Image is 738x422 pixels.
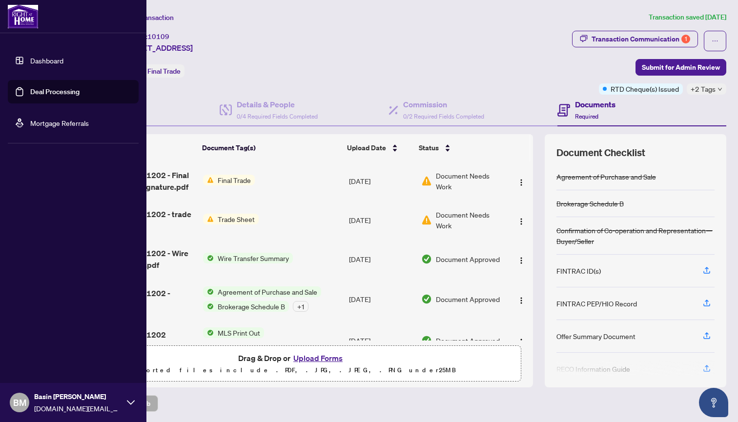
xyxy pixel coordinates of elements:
img: Logo [517,218,525,225]
div: 1 [681,35,690,43]
button: Status IconMLS Print Out [203,327,264,354]
span: [DOMAIN_NAME][EMAIL_ADDRESS][DOMAIN_NAME] [34,403,122,414]
span: 0/2 Required Fields Completed [403,113,484,120]
span: +2 Tags [691,83,716,95]
span: RTD Cheque(s) Issued [611,83,679,94]
span: 10109 [147,32,169,41]
span: 0/4 Required Fields Completed [237,113,318,120]
span: Basin [PERSON_NAME] [34,391,122,402]
span: Agreement of Purchase and Sale [214,286,321,297]
a: Mortgage Referrals [30,119,89,127]
span: Drag & Drop or [238,352,346,364]
a: Deal Processing [30,87,80,96]
img: Status Icon [203,214,214,224]
img: Logo [517,179,525,186]
div: Agreement of Purchase and Sale [556,171,656,182]
div: Status: [121,64,184,78]
span: ellipsis [712,38,718,44]
button: Open asap [699,388,728,417]
span: [STREET_ADDRESS] [121,42,193,54]
img: Status Icon [203,327,214,338]
span: Document Approved [436,335,500,346]
img: Logo [517,338,525,346]
th: Upload Date [343,134,415,161]
button: Logo [513,251,529,267]
button: Logo [513,173,529,189]
img: Status Icon [203,175,214,185]
div: Offer Summary Document [556,331,635,342]
div: Transaction Communication [592,31,690,47]
span: Document Needs Work [436,209,504,231]
button: Status IconAgreement of Purchase and SaleStatus IconBrokerage Schedule B+1 [203,286,321,312]
button: Status IconTrade Sheet [203,214,259,224]
img: Status Icon [203,301,214,312]
span: Wire Transfer Summary [214,253,293,263]
span: Drag & Drop orUpload FormsSupported files include .PDF, .JPG, .JPEG, .PNG under25MB [63,346,521,382]
div: FINTRAC ID(s) [556,265,601,276]
div: Confirmation of Co-operation and Representation—Buyer/Seller [556,225,715,246]
span: Status [419,142,439,153]
th: Document Tag(s) [198,134,343,161]
span: Document Checklist [556,146,645,160]
th: Status [415,134,505,161]
span: Required [575,113,598,120]
span: Upload Date [347,142,386,153]
article: Transaction saved [DATE] [649,12,726,23]
p: Supported files include .PDF, .JPG, .JPEG, .PNG under 25 MB [69,364,515,376]
span: Document Needs Work [436,170,504,192]
button: Submit for Admin Review [635,59,726,76]
td: [DATE] [345,279,417,320]
img: Document Status [421,176,432,186]
td: [DATE] [345,240,417,279]
span: BM [13,396,26,409]
span: View Transaction [122,13,174,22]
span: Final Trade [147,67,181,76]
a: Dashboard [30,56,63,65]
img: Document Status [421,215,432,225]
div: FINTRAC PEP/HIO Record [556,298,637,309]
img: Logo [517,257,525,264]
td: [DATE] [345,161,417,201]
img: Document Status [421,335,432,346]
img: Document Status [421,294,432,304]
button: Status IconWire Transfer Summary [203,253,293,263]
button: Logo [513,212,529,228]
span: MLS Print Out [214,327,264,338]
span: Document Approved [436,254,500,264]
span: Document Approved [436,294,500,304]
h4: Details & People [237,99,318,110]
button: Logo [513,333,529,348]
img: logo [8,5,38,28]
button: Upload Forms [290,352,346,364]
span: Brokerage Schedule B [214,301,289,312]
button: Logo [513,291,529,307]
img: Status Icon [203,253,214,263]
td: [DATE] [345,201,417,240]
img: Status Icon [203,286,214,297]
button: Status IconFinal Trade [203,175,255,185]
span: down [717,87,722,92]
button: Transaction Communication1 [572,31,698,47]
img: Document Status [421,254,432,264]
h4: Documents [575,99,615,110]
div: + 1 [293,301,308,312]
div: Brokerage Schedule B [556,198,624,209]
h4: Commission [403,99,484,110]
img: Logo [517,297,525,304]
span: Submit for Admin Review [642,60,720,75]
td: [DATE] [345,320,417,362]
span: Final Trade [214,175,255,185]
span: Trade Sheet [214,214,259,224]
